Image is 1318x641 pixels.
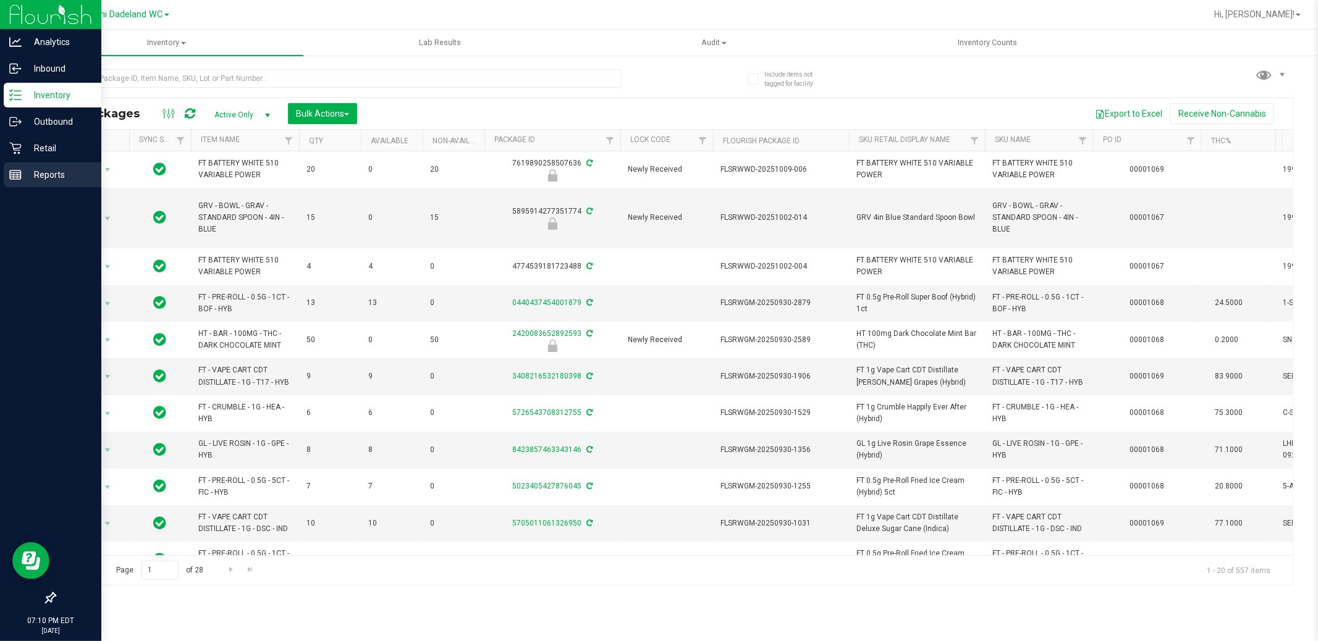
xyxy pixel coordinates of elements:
[306,407,353,419] span: 6
[859,135,950,144] a: Sku Retail Display Name
[368,407,415,419] span: 6
[1130,482,1165,490] a: 00001068
[483,261,622,272] div: 4774539181723488
[1197,561,1280,579] span: 1 - 20 of 557 items
[222,561,240,579] a: Go to the next page
[154,294,167,311] span: In Sync
[99,209,117,227] span: select
[6,615,96,626] p: 07:10 PM EDT
[433,136,488,145] a: Non-Available
[964,130,985,151] a: Filter
[99,478,117,495] span: select
[430,407,477,419] span: 0
[1103,135,1122,144] a: PO ID
[99,441,117,458] span: select
[494,135,535,144] a: Package ID
[99,161,117,178] span: select
[198,364,292,388] span: FT - VAPE CART CDT DISTILLATE - 1G - T17 - HYB
[992,200,1086,236] span: GRV - BOWL - GRAV - STANDARD SPOON - 4IN - BLUE
[992,364,1086,388] span: FT - VAPE CART CDT DISTILLATE - 1G - T17 - HYB
[22,35,96,49] p: Analytics
[1209,441,1249,459] span: 71.1000
[154,404,167,421] span: In Sync
[992,157,1086,181] span: FT BATTERY WHITE 510 VARIABLE POWER
[1180,130,1201,151] a: Filter
[720,371,842,382] span: FLSRWGM-20250930-1906
[577,30,851,56] a: Audit
[99,331,117,348] span: select
[9,36,22,48] inline-svg: Analytics
[154,477,167,495] span: In Sync
[430,164,477,175] span: 20
[99,551,117,569] span: select
[306,297,353,309] span: 13
[1130,213,1165,222] a: 00001067
[585,298,593,307] span: Sync from Compliance System
[22,114,96,129] p: Outbound
[1209,294,1249,312] span: 24.5000
[1209,331,1244,349] span: 0.2000
[585,519,593,527] span: Sync from Compliance System
[585,159,593,167] span: Sync from Compliance System
[512,519,581,527] a: 5705011061326950
[99,368,117,385] span: select
[154,331,167,348] span: In Sync
[306,517,353,529] span: 10
[368,297,415,309] span: 13
[9,115,22,128] inline-svg: Outbound
[430,371,477,382] span: 0
[512,445,581,454] a: 8423857463343146
[856,548,978,571] span: FT 0.5g Pre-Roll Fried Ice Cream (Hybrid) 1ct
[198,548,292,571] span: FT - PRE-ROLL - 0.5G - 1CT - FIC - HYB
[585,372,593,380] span: Sync from Compliance System
[692,130,713,151] a: Filter
[1209,367,1249,385] span: 83.9000
[198,438,292,461] span: GL - LIVE ROSIN - 1G - GPE - HYB
[1087,103,1170,124] button: Export to Excel
[1130,298,1165,307] a: 00001068
[856,157,978,181] span: FT BATTERY WHITE 510 VARIABLE POWER
[992,511,1086,535] span: FT - VAPE CART CDT DISTILLATE - 1G - DSC - IND
[585,207,593,216] span: Sync from Compliance System
[30,37,303,48] span: Inventory
[278,130,299,151] a: Filter
[630,135,670,144] a: Lock Code
[198,475,292,498] span: FT - PRE-ROLL - 0.5G - 5CT - FIC - HYB
[368,517,415,529] span: 10
[585,408,593,417] span: Sync from Compliance System
[1130,262,1165,270] a: 00001067
[54,69,622,88] input: Search Package ID, Item Name, SKU, Lot or Part Number...
[154,258,167,275] span: In Sync
[309,136,323,145] a: Qty
[856,291,978,315] span: FT 0.5g Pre-Roll Super Boof (Hybrid) 1ct
[306,554,353,566] span: 23
[430,212,477,224] span: 15
[720,554,842,566] span: FLSRWGM-20250930-684
[198,328,292,351] span: HT - BAR - 100MG - THC - DARK CHOCOLATE MINT
[1209,477,1249,495] span: 20.8000
[6,626,96,635] p: [DATE]
[154,209,167,226] span: In Sync
[99,258,117,275] span: select
[201,135,240,144] a: Item Name
[720,407,842,419] span: FLSRWGM-20250930-1529
[430,297,477,309] span: 0
[628,164,706,175] span: Newly Received
[306,261,353,272] span: 4
[9,169,22,181] inline-svg: Reports
[992,291,1086,315] span: FT - PRE-ROLL - 0.5G - 1CT - BOF - HYB
[992,328,1086,351] span: HT - BAR - 100MG - THC - DARK CHOCOLATE MINT
[720,334,842,346] span: FLSRWGM-20250930-2589
[64,107,152,120] span: All Packages
[198,511,292,535] span: FT - VAPE CART CDT DISTILLATE - 1G - DSC - IND
[720,212,842,224] span: FLSRWWD-20251002-014
[22,167,96,182] p: Reports
[1130,335,1165,344] a: 00001068
[12,542,49,579] iframe: Resource center
[306,334,353,346] span: 50
[1209,514,1249,532] span: 77.1000
[99,295,117,312] span: select
[512,329,581,338] a: 2420083652892593
[106,561,214,580] span: Page of 28
[139,135,186,144] a: Sync Status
